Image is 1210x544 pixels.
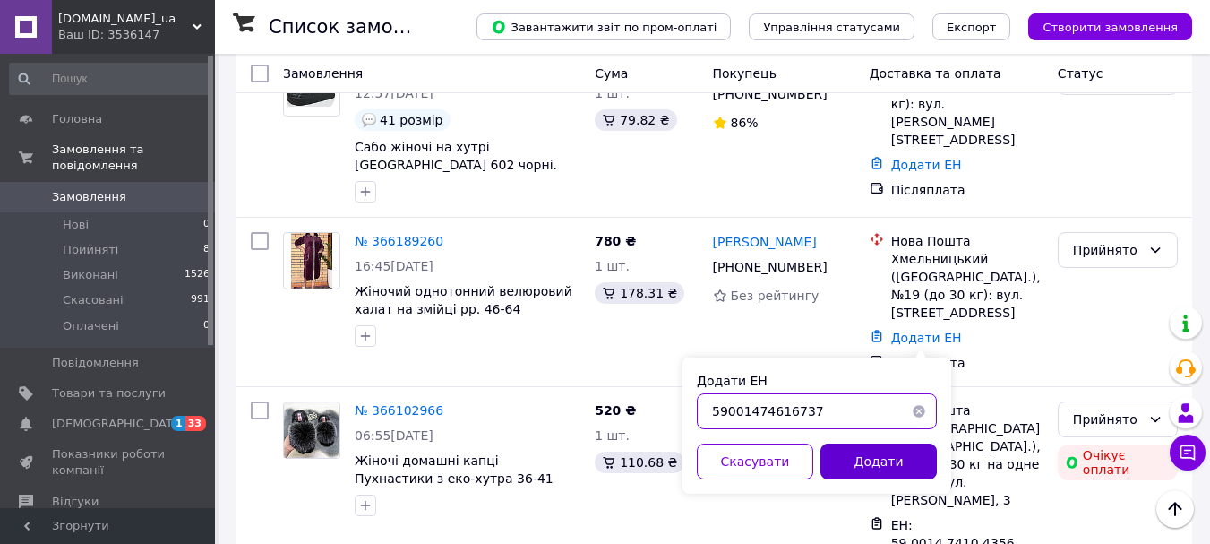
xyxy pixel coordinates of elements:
button: Створити замовлення [1028,13,1192,40]
span: 8 [203,242,210,258]
label: Додати ЕН [697,374,768,388]
span: Виконані [63,267,118,283]
span: Доставка та оплата [870,66,1001,81]
div: Післяплата [891,181,1043,199]
span: 1 шт. [595,259,630,273]
span: Завантажити звіт по пром-оплаті [491,19,717,35]
span: Головна [52,111,102,127]
a: Жіночі домашні капці Пухнастики з еко-хутра 36-41 Сірі Домашні тапочки хутряні Сірі 36-41 рр [355,453,579,522]
img: :speech_balloon: [362,113,376,127]
div: 178.31 ₴ [595,282,684,304]
span: 06:55[DATE] [355,428,433,443]
a: [PERSON_NAME] [713,233,817,251]
span: Товари та послуги [52,385,166,402]
span: Показники роботи компанії [52,446,166,479]
span: Скасовані [63,292,124,308]
a: Жіночий однотонний велюровий халат на змійці рр. 46-64 Жіночий халат велюровий Жіночий халат коро... [355,284,572,370]
span: Cума [595,66,628,81]
span: 0 [203,217,210,233]
img: Фото товару [284,402,339,458]
span: [DEMOGRAPHIC_DATA] [52,416,185,432]
a: Створити замовлення [1010,19,1192,33]
button: Додати [820,444,937,479]
span: Відгуки [52,494,99,510]
span: 41 розмір [380,113,443,127]
a: Додати ЕН [891,331,962,345]
a: № 366102966 [355,403,443,418]
span: [PHONE_NUMBER] [713,260,828,274]
span: 991 [191,292,210,308]
div: Хмельницький ([GEOGRAPHIC_DATA].), №19 (до 30 кг): вул. [STREET_ADDRESS] [891,250,1043,322]
span: Створити замовлення [1043,21,1178,34]
h1: Список замовлень [269,16,451,38]
span: 1526 [185,267,210,283]
span: Замовлення та повідомлення [52,142,215,174]
span: 780 ₴ [595,234,636,248]
span: 1 [171,416,185,431]
div: Нова Пошта [891,232,1043,250]
span: Оплачені [63,318,119,334]
span: Без рейтингу [731,289,820,303]
div: м. [GEOGRAPHIC_DATA] ([GEOGRAPHIC_DATA].), №55 (до 30 кг на одне місце): вул. [PERSON_NAME], 3 [891,419,1043,509]
a: Фото товару [283,232,340,289]
span: 12:57[DATE] [355,86,433,100]
span: 1 шт. [595,428,630,443]
a: Сабо жіночі на хутрі [GEOGRAPHIC_DATA] 602 чорні. Теплі шльопанці крокси 36-41 розмір [355,140,557,208]
a: № 366189260 [355,234,443,248]
span: 520 ₴ [595,403,636,418]
img: Фото товару [291,233,333,289]
span: Управління статусами [763,21,900,34]
div: Прийнято [1073,410,1141,429]
span: lion.shop_ua [58,11,193,27]
div: Післяплата [891,354,1043,372]
button: Експорт [932,13,1011,40]
span: Повідомлення [52,355,139,371]
button: Управління статусами [749,13,914,40]
span: [PHONE_NUMBER] [713,87,828,101]
button: Скасувати [697,444,813,479]
span: 0 [203,318,210,334]
button: Очистить [901,393,937,429]
span: Експорт [947,21,997,34]
div: 79.82 ₴ [595,109,676,131]
div: Нова Пошта [891,402,1043,419]
button: Наверх [1156,490,1194,528]
div: Ваш ID: 3536147 [58,27,215,43]
span: Прийняті [63,242,118,258]
span: 86% [731,116,759,130]
span: 16:45[DATE] [355,259,433,273]
span: Нові [63,217,89,233]
button: Чат з покупцем [1170,435,1206,471]
div: 110.68 ₴ [595,452,684,473]
span: Покупець [713,66,777,81]
button: Завантажити звіт по пром-оплаті [476,13,731,40]
div: Ужгород, №10 (до 30 кг): вул. [PERSON_NAME][STREET_ADDRESS] [891,77,1043,149]
span: Замовлення [52,189,126,205]
span: 1 шт. [595,86,630,100]
span: Замовлення [283,66,363,81]
a: Додати ЕН [891,158,962,172]
div: Прийнято [1073,240,1141,260]
span: 33 [185,416,206,431]
span: Статус [1058,66,1103,81]
div: Очікує оплати [1058,445,1178,480]
input: Пошук [9,63,211,95]
a: Фото товару [283,402,340,459]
